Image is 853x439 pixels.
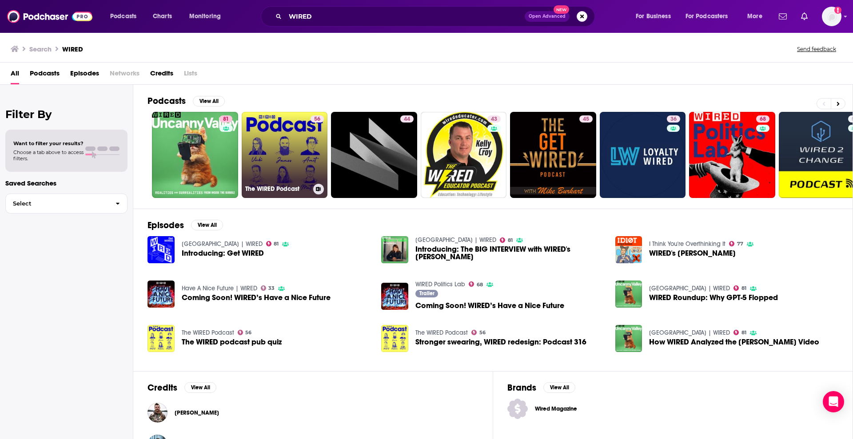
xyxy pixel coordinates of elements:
a: 36 [667,115,680,123]
a: Introducing: Get WIRED [182,249,264,257]
a: Mark Kenyon [175,409,219,416]
span: All [11,66,19,84]
a: The WIRED podcast pub quiz [182,338,282,346]
a: Podchaser - Follow, Share and Rate Podcasts [7,8,92,25]
h2: Filter By [5,108,128,121]
a: 43 [421,112,507,198]
a: The WIRED podcast pub quiz [147,325,175,352]
span: [PERSON_NAME] [175,409,219,416]
a: The WIRED Podcast [415,329,468,336]
span: 68 [760,115,766,124]
a: 44 [400,115,414,123]
button: open menu [741,9,773,24]
a: Wired Magazine [507,399,838,419]
button: Select [5,194,128,214]
span: 56 [479,331,486,335]
span: Networks [110,66,140,84]
a: CreditsView All [147,382,216,393]
a: Charts [147,9,177,24]
span: New [554,5,570,14]
a: 56 [311,115,324,123]
span: 81 [274,242,279,246]
img: WIRED Roundup: Why GPT-5 Flopped [615,281,642,308]
button: open menu [680,9,741,24]
button: View All [191,220,223,230]
a: Episodes [70,66,99,84]
img: User Profile [822,7,841,26]
span: Want to filter your results? [13,140,84,146]
a: BrandsView All [507,382,575,393]
a: EpisodesView All [147,220,223,231]
span: 81 [741,286,746,290]
a: How WIRED Analyzed the Epstein Video [649,338,819,346]
button: View All [184,382,216,393]
a: 45 [579,115,593,123]
a: The WIRED Podcast [182,329,234,336]
span: Logged in as meaghankoppel [822,7,841,26]
h3: The WIRED Podcast [245,185,310,193]
a: Uncanny Valley | WIRED [649,285,730,292]
span: Open Advanced [529,14,566,19]
h3: Search [29,45,52,53]
a: 45 [510,112,596,198]
span: 56 [245,331,251,335]
a: 33 [261,285,275,291]
a: Uncanny Valley | WIRED [182,240,263,248]
svg: Add a profile image [834,7,841,14]
a: WIRED's Chris Anderson [649,249,736,257]
a: 44 [331,112,417,198]
a: 81 [733,330,746,335]
button: View All [193,96,225,107]
span: 56 [314,115,320,124]
span: 68 [477,283,483,287]
a: Uncanny Valley | WIRED [649,329,730,336]
a: Podcasts [30,66,60,84]
a: 56The WIRED Podcast [242,112,328,198]
a: 81 [733,285,746,291]
img: How WIRED Analyzed the Epstein Video [615,325,642,352]
a: WIRED Politics Lab [415,281,465,288]
span: More [747,10,762,23]
h2: Podcasts [147,95,186,107]
span: 77 [737,242,743,246]
span: 44 [404,115,410,124]
button: open menu [183,9,232,24]
a: Show notifications dropdown [775,9,790,24]
a: 68 [689,112,775,198]
input: Search podcasts, credits, & more... [285,9,525,24]
a: Uncanny Valley | WIRED [415,236,496,244]
a: I Think You're Overthinking It [649,240,725,248]
img: Coming Soon! WIRED’s Have a Nice Future [381,283,408,310]
img: Mark Kenyon [147,403,167,423]
span: Podcasts [110,10,136,23]
span: For Business [636,10,671,23]
button: Send feedback [794,45,839,53]
a: WIRED Roundup: Why GPT-5 Flopped [649,294,778,301]
a: 56 [471,330,486,335]
h3: WIRED [62,45,83,53]
a: Have A Nice Future | WIRED [182,285,257,292]
h2: Episodes [147,220,184,231]
img: Coming Soon! WIRED’s Have a Nice Future [147,281,175,308]
span: Wired Magazine [535,405,587,412]
a: Coming Soon! WIRED’s Have a Nice Future [182,294,331,301]
span: Lists [184,66,197,84]
span: Stronger swearing, WIRED redesign: Podcast 316 [415,338,586,346]
span: Charts [153,10,172,23]
a: Coming Soon! WIRED’s Have a Nice Future [415,302,564,309]
a: 81 [152,112,238,198]
div: Open Intercom Messenger [823,391,844,412]
a: Credits [150,66,173,84]
button: open menu [104,9,148,24]
span: WIRED's [PERSON_NAME] [649,249,736,257]
span: Introducing: The BIG INTERVIEW with WIRED's [PERSON_NAME] [415,245,605,261]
